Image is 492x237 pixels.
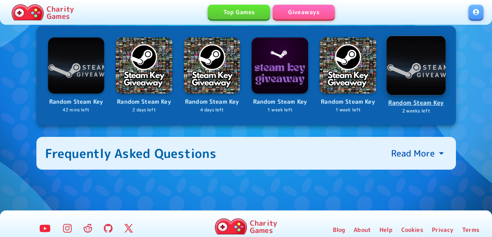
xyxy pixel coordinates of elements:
img: Twitter Logo [124,224,133,233]
img: Logo [116,37,172,94]
a: LogoRandom Steam Key4 days left [184,37,240,114]
p: 1 week left [320,107,376,114]
img: Reddit Logo [83,224,92,233]
img: GitHub Logo [104,224,113,233]
a: LogoRandom Steam Key42 mins left [48,37,105,114]
a: About [354,225,371,234]
a: Charity Games [9,3,77,22]
p: Random Steam Key [48,97,105,107]
p: Charity Games [250,219,277,234]
img: Logo [184,37,240,94]
p: 2 days left [116,107,172,114]
a: Privacy [432,225,453,234]
p: Random Steam Key [320,97,376,107]
a: Charity Games [212,217,280,236]
a: Terms [462,225,480,234]
a: LogoRandom Steam Key1 week left [252,37,308,114]
a: Blog [333,225,345,234]
a: LogoRandom Steam Key2 days left [116,37,172,114]
p: Random Steam Key [252,97,308,107]
img: Logo [386,36,446,95]
p: Read More [391,147,435,159]
p: Random Steam Key [184,97,240,107]
img: Logo [48,37,105,94]
img: Logo [320,37,376,94]
p: 4 days left [184,107,240,114]
button: Frequently Asked QuestionsRead More [36,137,456,170]
p: 1 week left [252,107,308,114]
a: Cookies [401,225,423,234]
div: Frequently Asked Questions [45,146,217,161]
a: Giveaways [273,5,335,19]
p: 2 weeks left [387,107,445,114]
p: Random Steam Key [387,98,445,108]
img: Instagram Logo [63,224,72,233]
img: Logo [252,37,308,94]
img: Charity.Games [215,218,247,234]
a: Help [379,225,393,234]
img: Charity.Games [12,4,44,20]
a: LogoRandom Steam Key1 week left [320,37,376,114]
a: LogoRandom Steam Key2 weeks left [387,36,445,115]
a: Top Games [208,5,270,19]
p: 42 mins left [48,107,105,114]
p: Random Steam Key [116,97,172,107]
p: Charity Games [47,5,74,20]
